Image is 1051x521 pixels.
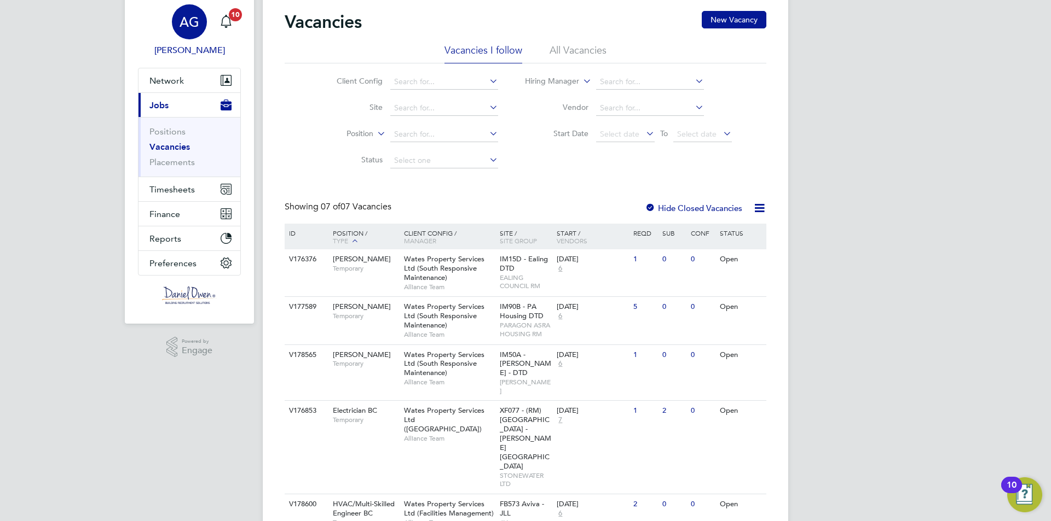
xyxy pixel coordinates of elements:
[631,297,659,317] div: 5
[138,44,241,57] span: Amy Garcia
[404,236,436,245] span: Manager
[321,201,391,212] span: 07 Vacancies
[557,236,587,245] span: Vendors
[286,401,325,421] div: V176853
[333,406,377,415] span: Electrician BC
[557,359,564,368] span: 6
[215,4,237,39] a: 10
[138,68,240,92] button: Network
[166,337,213,358] a: Powered byEngage
[557,350,628,360] div: [DATE]
[500,254,548,273] span: IM15D - Ealing DTD
[554,224,631,250] div: Start /
[688,345,717,365] div: 0
[688,494,717,514] div: 0
[717,249,765,270] div: Open
[138,251,240,275] button: Preferences
[557,406,628,415] div: [DATE]
[138,117,240,177] div: Jobs
[149,142,190,152] a: Vacancies
[333,236,348,245] span: Type
[404,350,484,378] span: Wates Property Services Ltd (South Responsive Maintenance)
[149,75,184,86] span: Network
[516,76,579,87] label: Hiring Manager
[180,15,199,29] span: AG
[333,302,391,311] span: [PERSON_NAME]
[404,330,494,339] span: Alliance Team
[702,11,766,28] button: New Vacancy
[333,415,399,424] span: Temporary
[497,224,555,250] div: Site /
[333,264,399,273] span: Temporary
[149,209,180,219] span: Finance
[286,345,325,365] div: V178565
[525,128,588,138] label: Start Date
[500,471,552,488] span: STONEWATER LTD
[404,378,494,387] span: Alliance Team
[500,236,537,245] span: Site Group
[631,494,659,514] div: 2
[596,101,704,116] input: Search for...
[717,401,765,421] div: Open
[149,126,186,137] a: Positions
[310,128,373,139] label: Position
[149,184,195,195] span: Timesheets
[557,264,564,273] span: 6
[182,346,212,355] span: Engage
[550,44,607,63] li: All Vacancies
[333,254,391,264] span: [PERSON_NAME]
[500,378,552,395] span: [PERSON_NAME]
[404,434,494,443] span: Alliance Team
[162,286,217,304] img: danielowen-logo-retina.png
[717,224,765,242] div: Status
[138,202,240,226] button: Finance
[229,8,242,21] span: 10
[286,249,325,270] div: V176376
[557,509,564,518] span: 6
[596,74,704,90] input: Search for...
[149,100,169,110] span: Jobs
[557,255,628,264] div: [DATE]
[717,494,765,514] div: Open
[1007,485,1017,499] div: 10
[321,201,340,212] span: 07 of
[660,297,688,317] div: 0
[138,4,241,57] a: AG[PERSON_NAME]
[660,494,688,514] div: 0
[404,406,484,434] span: Wates Property Services Ltd ([GEOGRAPHIC_DATA])
[404,302,484,330] span: Wates Property Services Ltd (South Responsive Maintenance)
[557,302,628,312] div: [DATE]
[500,499,544,518] span: FB573 Aviva - JLL
[631,345,659,365] div: 1
[182,337,212,346] span: Powered by
[149,258,197,268] span: Preferences
[320,155,383,165] label: Status
[557,312,564,321] span: 6
[333,312,399,320] span: Temporary
[500,321,552,338] span: PARAGON ASRA HOUSING RM
[557,500,628,509] div: [DATE]
[677,129,717,139] span: Select date
[500,350,551,378] span: IM50A - [PERSON_NAME] - DTD
[138,93,240,117] button: Jobs
[286,297,325,317] div: V177589
[657,126,671,141] span: To
[688,297,717,317] div: 0
[631,401,659,421] div: 1
[660,401,688,421] div: 2
[390,101,498,116] input: Search for...
[631,249,659,270] div: 1
[500,302,544,320] span: IM90B - PA Housing DTD
[333,359,399,368] span: Temporary
[320,76,383,86] label: Client Config
[401,224,497,250] div: Client Config /
[500,406,551,470] span: XF077 - (RM) [GEOGRAPHIC_DATA] - [PERSON_NAME][GEOGRAPHIC_DATA]
[390,153,498,168] input: Select one
[325,224,401,251] div: Position /
[285,11,362,33] h2: Vacancies
[444,44,522,63] li: Vacancies I follow
[717,345,765,365] div: Open
[390,74,498,90] input: Search for...
[138,286,241,304] a: Go to home page
[717,297,765,317] div: Open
